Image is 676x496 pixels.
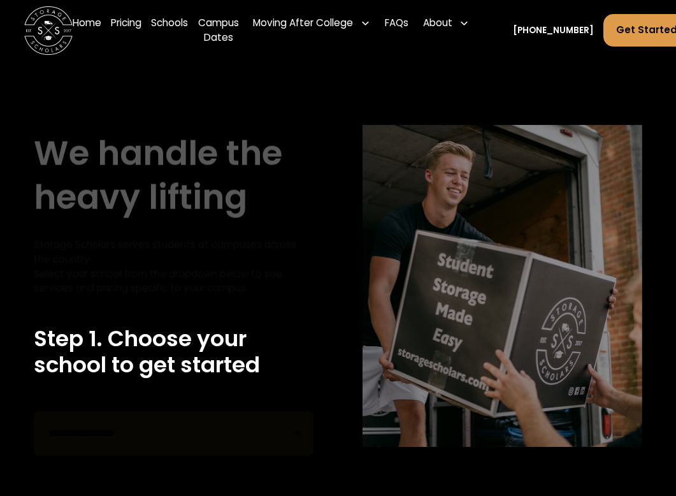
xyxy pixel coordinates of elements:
[24,6,73,55] img: Storage Scholars main logo
[248,6,375,40] div: Moving After College
[34,238,313,296] div: Storage Scholars serves students at campuses across the country. Select your school from the drop...
[24,6,73,55] a: home
[418,6,474,40] div: About
[111,6,141,55] a: Pricing
[253,16,353,31] div: Moving After College
[385,6,408,55] a: FAQs
[34,411,313,456] form: Remind Form
[363,125,642,453] img: storage scholar
[513,24,594,37] a: [PHONE_NUMBER]
[34,326,313,378] h2: Step 1. Choose your school to get started
[151,6,188,55] a: Schools
[73,6,101,55] a: Home
[423,16,452,31] div: About
[198,6,239,55] a: Campus Dates
[34,131,313,219] h1: We handle the heavy lifting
